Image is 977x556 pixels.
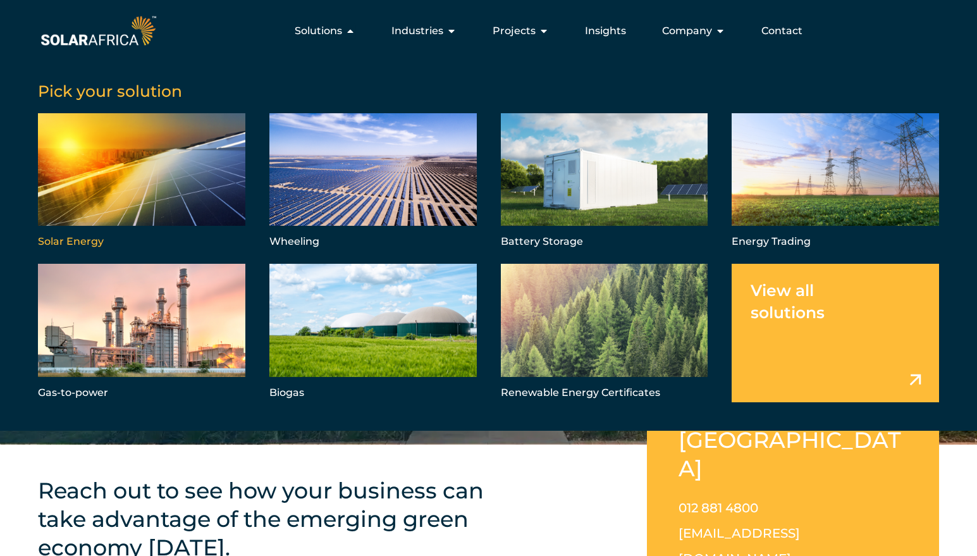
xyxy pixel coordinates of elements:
[732,264,939,402] a: View all solutions
[38,82,939,101] h5: Pick your solution
[295,23,342,39] span: Solutions
[585,23,626,39] a: Insights
[159,18,813,44] div: Menu Toggle
[662,23,712,39] span: Company
[391,23,443,39] span: Industries
[159,18,813,44] nav: Menu
[761,23,802,39] a: Contact
[679,500,758,516] a: 012 881 4800
[493,23,536,39] span: Projects
[679,426,907,483] h2: [GEOGRAPHIC_DATA]
[38,113,245,251] a: Solar Energy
